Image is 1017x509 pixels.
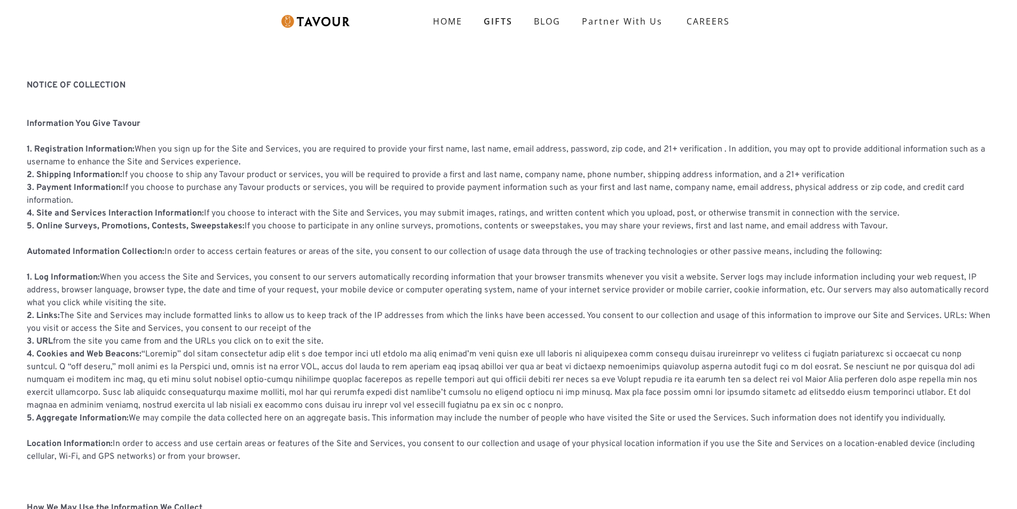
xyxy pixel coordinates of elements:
[27,413,129,424] strong: 5. Aggregate Information:
[27,144,135,155] strong: 1. Registration Information:
[27,246,164,257] strong: Automated Information Collection:
[687,11,730,32] strong: CAREERS
[27,118,140,129] strong: Information You Give Tavour ‍
[27,349,141,360] strong: 4. Cookies and Web Beacons:
[27,311,60,321] strong: 2. Links:
[571,11,673,32] a: partner with us
[27,208,204,219] strong: 4. Site and Services Interaction Information:
[27,80,125,91] strong: NOTICE OF COLLECTION ‍
[473,11,523,32] a: GIFTS
[673,6,738,36] a: CAREERS
[27,170,122,180] strong: 2. Shipping Information:
[27,439,113,449] strong: Location Information:
[27,272,100,283] strong: 1. Log Information:
[27,221,245,232] strong: 5. Online Surveys, Promotions, Contests, Sweepstakes:
[422,11,473,32] a: HOME
[27,182,123,193] strong: 3. Payment Information:
[27,336,53,347] strong: 3. URL
[523,11,571,32] a: BLOG
[433,15,462,27] strong: HOME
